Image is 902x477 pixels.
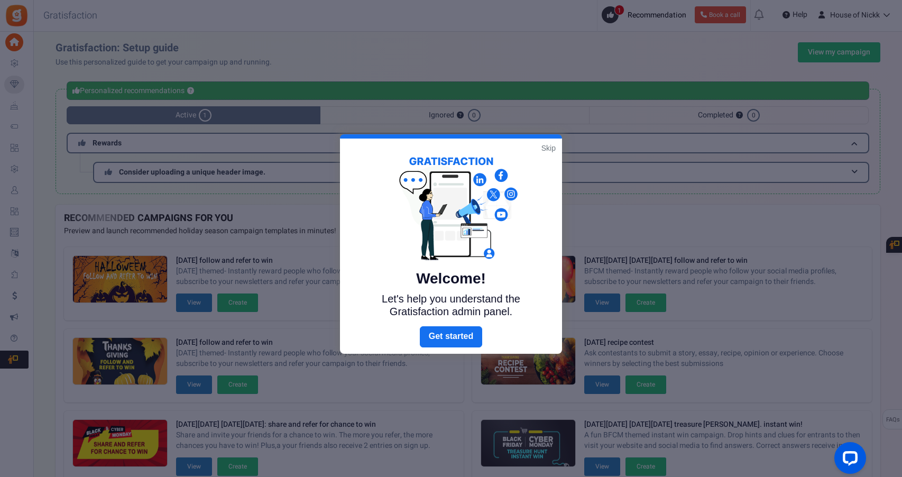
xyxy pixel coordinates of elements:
h5: Welcome! [364,270,538,287]
p: Let's help you understand the Gratisfaction admin panel. [364,292,538,318]
a: Next [420,326,482,347]
a: Skip [541,143,556,153]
